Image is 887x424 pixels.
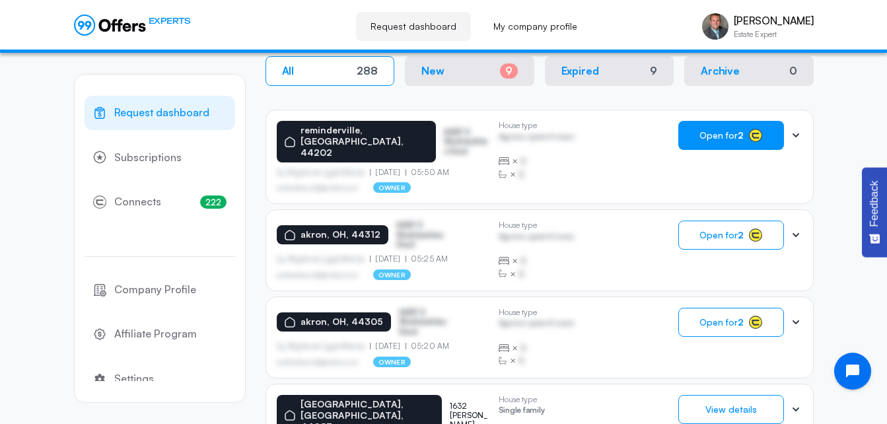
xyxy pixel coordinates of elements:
[444,127,487,156] p: ASDF S Sfasfdasfdas Dasd
[518,354,524,367] span: B
[545,56,674,86] button: Expired9
[678,221,784,250] button: Open for2
[479,12,592,41] a: My company profile
[85,141,235,175] a: Subscriptions
[301,229,380,240] p: akron, OH, 44312
[734,30,814,38] p: Estate Expert
[499,155,575,168] div: ×
[396,221,462,249] p: ASDF S Sfasfdasfdas Dasd
[370,168,406,177] p: [DATE]
[499,406,545,418] p: Single family
[149,15,191,27] span: EXPERTS
[277,271,358,279] p: asdfasdfasasfd@asdfasd.asf
[357,65,378,77] div: 288
[678,121,784,150] button: Open for2
[74,15,191,36] a: EXPERTS
[406,341,449,351] p: 05:20 AM
[561,65,599,77] p: Expired
[862,167,887,257] button: Feedback - Show survey
[499,168,575,181] div: ×
[277,341,371,351] p: by Afgdsrwe Ljgjkdfsbvas
[699,230,744,240] span: Open for
[701,65,740,77] p: Archive
[499,232,575,244] p: Agrwsv qwervf oiuns
[200,195,227,209] span: 222
[869,180,880,227] span: Feedback
[499,341,575,355] div: ×
[356,12,471,41] a: Request dashboard
[699,130,744,141] span: Open for
[699,317,744,328] span: Open for
[421,65,444,77] p: New
[518,168,524,181] span: B
[399,308,465,336] p: ASDF S Sfasfdasfdas Dasd
[373,269,411,280] p: owner
[85,362,235,396] a: Settings
[85,273,235,307] a: Company Profile
[500,63,518,79] div: 9
[114,104,209,122] span: Request dashboard
[520,254,526,267] span: B
[277,254,371,264] p: by Afgdsrwe Ljgjkdfsbvas
[678,308,784,337] button: Open for2
[499,254,575,267] div: ×
[114,281,196,299] span: Company Profile
[499,395,545,404] p: House type
[301,316,383,328] p: akron, OH, 44305
[734,15,814,27] p: [PERSON_NAME]
[738,229,744,240] strong: 2
[499,354,575,367] div: ×
[405,56,534,86] button: New9
[277,358,358,366] p: asdfasdfasasfd@asdfasd.asf
[114,194,161,211] span: Connects
[520,341,526,355] span: B
[518,267,524,281] span: B
[370,341,406,351] p: [DATE]
[702,13,728,40] img: Brad Miklovich
[499,267,575,281] div: ×
[85,317,235,351] a: Affiliate Program
[85,96,235,130] a: Request dashboard
[114,326,197,343] span: Affiliate Program
[277,184,358,192] p: asdfasdfasasfd@asdfasd.asf
[738,129,744,141] strong: 2
[499,308,575,317] p: House type
[520,155,526,168] span: B
[114,149,182,166] span: Subscriptions
[650,65,657,77] div: 9
[738,316,744,328] strong: 2
[373,182,411,193] p: owner
[499,132,575,145] p: Agrwsv qwervf oiuns
[277,168,371,177] p: by Afgdsrwe Ljgjkdfsbvas
[266,56,395,86] button: All288
[114,371,154,388] span: Settings
[499,121,575,130] p: House type
[373,357,411,367] p: owner
[301,125,429,158] p: reminderville, [GEOGRAPHIC_DATA], 44202
[684,56,814,86] button: Archive0
[499,221,575,230] p: House type
[282,65,295,77] p: All
[406,254,448,264] p: 05:25 AM
[406,168,449,177] p: 05:50 AM
[370,254,406,264] p: [DATE]
[85,185,235,219] a: Connects222
[678,395,784,424] button: View details
[789,65,797,77] div: 0
[499,318,575,331] p: Agrwsv qwervf oiuns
